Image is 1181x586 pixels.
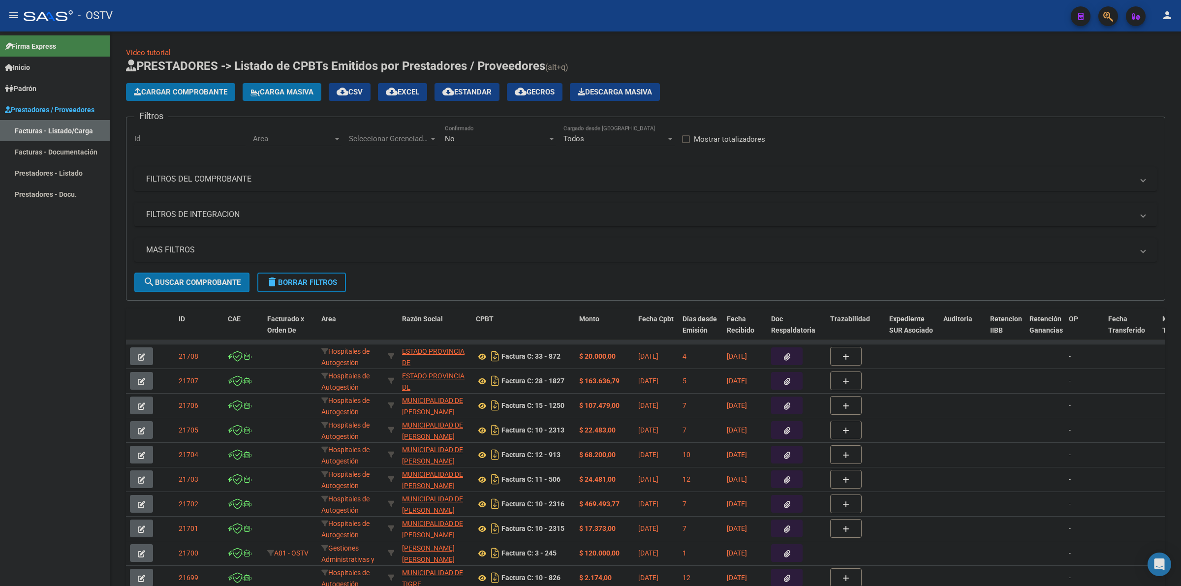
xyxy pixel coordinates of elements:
i: Descargar documento [489,570,501,586]
span: ID [179,315,185,323]
span: Inicio [5,62,30,73]
button: CSV [329,83,371,101]
span: - [1069,401,1071,409]
datatable-header-cell: Razón Social [398,308,472,352]
span: MUNICIPALIDAD DE [PERSON_NAME] [402,421,463,440]
strong: $ 469.493,77 [579,500,620,508]
span: - [1069,475,1071,483]
span: Todos [563,134,584,143]
span: [DATE] [638,377,658,385]
span: ESTADO PROVINCIA DE [GEOGRAPHIC_DATA][PERSON_NAME] [402,372,468,413]
strong: $ 163.636,79 [579,377,620,385]
strong: Factura C: 10 - 826 [501,574,560,582]
mat-icon: cloud_download [386,86,398,97]
mat-icon: cloud_download [337,86,348,97]
i: Descargar documento [489,398,501,413]
strong: $ 22.483,00 [579,426,616,434]
span: Gecros [515,88,555,96]
span: CSV [337,88,363,96]
span: Doc Respaldatoria [771,315,815,334]
span: CAE [228,315,241,323]
span: Cargar Comprobante [134,88,227,96]
div: 30999006058 [402,518,468,539]
datatable-header-cell: CPBT [472,308,575,352]
span: MUNICIPALIDAD DE [PERSON_NAME] [402,446,463,465]
button: Borrar Filtros [257,273,346,292]
span: Razón Social [402,315,443,323]
datatable-header-cell: Area [317,308,384,352]
button: Gecros [507,83,562,101]
datatable-header-cell: Expediente SUR Asociado [885,308,939,352]
span: Descarga Masiva [578,88,652,96]
span: Hospitales de Autogestión [321,446,370,465]
span: Carga Masiva [250,88,313,96]
datatable-header-cell: Fecha Transferido [1104,308,1158,352]
datatable-header-cell: OP [1065,308,1104,352]
span: [DATE] [727,549,747,557]
i: Descargar documento [489,447,501,463]
span: Area [321,315,336,323]
button: EXCEL [378,83,427,101]
button: Estandar [435,83,499,101]
span: Gestiones Administrativas y Otros [321,544,374,575]
span: [DATE] [638,475,658,483]
datatable-header-cell: CAE [224,308,263,352]
span: Auditoria [943,315,972,323]
span: 5 [683,377,686,385]
span: - [1069,451,1071,459]
span: [DATE] [638,426,658,434]
div: 30999006058 [402,493,468,514]
div: 30673377544 [402,346,468,367]
button: Buscar Comprobante [134,273,249,292]
span: Borrar Filtros [266,278,337,287]
span: Retencion IIBB [990,315,1022,334]
span: [DATE] [727,451,747,459]
span: Buscar Comprobante [143,278,241,287]
span: - [1069,574,1071,582]
span: Fecha Transferido [1108,315,1145,334]
strong: Factura C: 10 - 2313 [501,427,564,434]
datatable-header-cell: Retención Ganancias [1026,308,1065,352]
strong: Factura C: 10 - 2316 [501,500,564,508]
span: 21699 [179,574,198,582]
strong: $ 20.000,00 [579,352,616,360]
span: Retención Ganancias [1029,315,1063,334]
span: [DATE] [638,574,658,582]
strong: Factura C: 12 - 913 [501,451,560,459]
span: 21704 [179,451,198,459]
span: - [1069,352,1071,360]
span: Fecha Recibido [727,315,754,334]
mat-panel-title: FILTROS DE INTEGRACION [146,209,1133,220]
span: No [445,134,455,143]
strong: Factura C: 3 - 245 [501,550,557,557]
span: - [1069,500,1071,508]
i: Descargar documento [489,521,501,536]
span: [DATE] [727,426,747,434]
i: Descargar documento [489,348,501,364]
strong: Factura C: 10 - 2315 [501,525,564,533]
datatable-header-cell: ID [175,308,224,352]
datatable-header-cell: Fecha Recibido [723,308,767,352]
span: - OSTV [78,5,113,27]
datatable-header-cell: Días desde Emisión [679,308,723,352]
span: [DATE] [727,377,747,385]
span: Firma Express [5,41,56,52]
span: 21703 [179,475,198,483]
mat-icon: cloud_download [515,86,527,97]
span: MUNICIPALIDAD DE [PERSON_NAME] [402,520,463,539]
strong: Factura C: 11 - 506 [501,476,560,484]
span: MUNICIPALIDAD DE [PERSON_NAME] [402,470,463,490]
span: Prestadores / Proveedores [5,104,94,115]
i: Descargar documento [489,545,501,561]
strong: Factura C: 15 - 1250 [501,402,564,410]
span: A01 - OSTV [274,549,309,557]
mat-expansion-panel-header: MAS FILTROS [134,238,1157,262]
mat-icon: menu [8,9,20,21]
i: Descargar documento [489,471,501,487]
span: Seleccionar Gerenciador [349,134,429,143]
span: Hospitales de Autogestión [321,347,370,367]
mat-expansion-panel-header: FILTROS DE INTEGRACION [134,203,1157,226]
span: OP [1069,315,1078,323]
span: Hospitales de Autogestión [321,495,370,514]
strong: $ 2.174,00 [579,574,612,582]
